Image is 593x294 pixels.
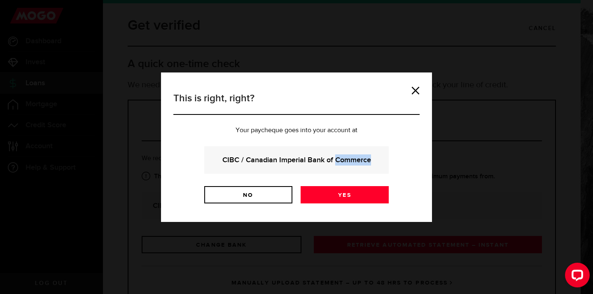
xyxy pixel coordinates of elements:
strong: CIBC / Canadian Imperial Bank of Commerce [215,154,378,166]
p: Your paycheque goes into your account at [173,127,420,134]
h3: This is right, right? [173,91,420,115]
a: No [204,186,292,203]
a: Yes [301,186,389,203]
iframe: LiveChat chat widget [558,259,593,294]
